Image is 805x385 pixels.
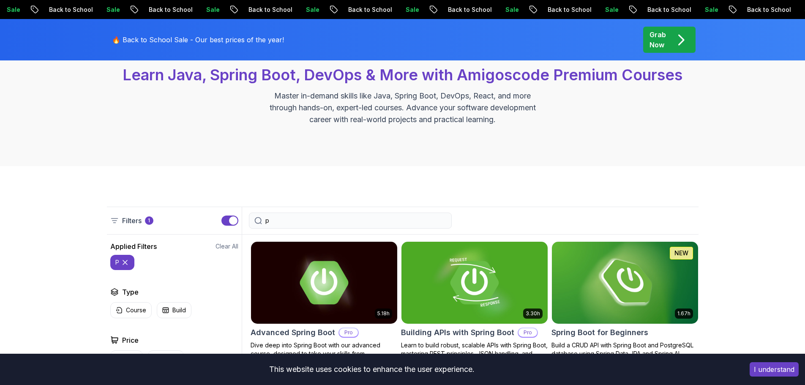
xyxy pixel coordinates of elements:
p: Dive deep into Spring Boot with our advanced course, designed to take your skills from intermedia... [251,341,398,366]
h2: Spring Boot for Beginners [551,327,648,339]
button: Clear All [216,242,238,251]
p: Master in-demand skills like Java, Spring Boot, DevOps, React, and more through hands-on, expert-... [261,90,545,126]
h2: Type [122,287,139,297]
h2: Advanced Spring Boot [251,327,335,339]
p: Back to School [129,5,187,14]
input: Search Java, React, Spring boot ... [265,216,446,225]
p: 1 [148,217,150,224]
h2: Price [122,335,139,345]
p: 3.30h [526,310,540,317]
p: Sale [685,5,712,14]
p: Back to School [528,5,586,14]
p: Build a CRUD API with Spring Boot and PostgreSQL database using Spring Data JPA and Spring AI [551,341,699,358]
p: Back to School [428,5,486,14]
p: Filters [122,216,142,226]
p: NEW [674,249,688,257]
p: Sale [287,5,314,14]
a: Building APIs with Spring Boot card3.30hBuilding APIs with Spring BootProLearn to build robust, s... [401,241,548,366]
p: 5.18h [377,310,390,317]
p: Back to School [728,5,785,14]
span: Learn Java, Spring Boot, DevOps & More with Amigoscode Premium Courses [123,66,682,84]
h2: Building APIs with Spring Boot [401,327,514,339]
p: Sale [386,5,413,14]
p: Sale [586,5,613,14]
div: This website uses cookies to enhance the user experience. [6,360,737,379]
a: Advanced Spring Boot card5.18hAdvanced Spring BootProDive deep into Spring Boot with our advanced... [251,241,398,366]
p: Build [172,306,186,314]
button: p [110,255,134,270]
p: Learn to build robust, scalable APIs with Spring Boot, mastering REST principles, JSON handling, ... [401,341,548,366]
p: Sale [87,5,114,14]
button: Free [148,350,184,367]
p: Pro [339,328,358,337]
p: Course [126,306,146,314]
button: Course [110,302,152,318]
p: Back to School [628,5,685,14]
p: Pro [518,328,537,337]
button: Accept cookies [750,362,799,377]
button: Pro [110,350,143,367]
img: Spring Boot for Beginners card [552,242,698,324]
button: Build [157,302,191,318]
p: Sale [187,5,214,14]
p: 1.67h [677,310,690,317]
p: Grab Now [649,30,666,50]
p: 🔥 Back to School Sale - Our best prices of the year! [112,35,284,45]
p: Back to School [30,5,87,14]
h2: Applied Filters [110,241,157,251]
img: Building APIs with Spring Boot card [401,242,548,324]
p: p [115,258,119,267]
p: Back to School [329,5,386,14]
p: Sale [486,5,513,14]
a: Spring Boot for Beginners card1.67hNEWSpring Boot for BeginnersBuild a CRUD API with Spring Boot ... [551,241,699,358]
img: Advanced Spring Boot card [251,242,397,324]
p: Back to School [229,5,287,14]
